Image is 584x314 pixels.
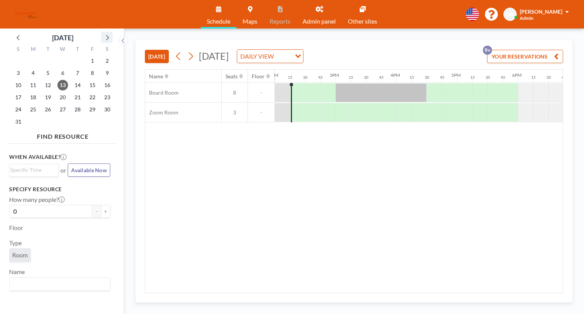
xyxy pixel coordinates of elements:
[451,72,461,78] div: 5PM
[92,205,101,218] button: -
[101,205,110,218] button: +
[349,75,353,80] div: 15
[12,7,39,22] img: organization-logo
[483,46,492,55] p: 9+
[531,75,536,80] div: 15
[237,50,303,63] div: Search for option
[13,104,24,115] span: Sunday, August 24, 2025
[501,75,505,80] div: 45
[409,75,414,80] div: 15
[87,92,98,103] span: Friday, August 22, 2025
[13,116,24,127] span: Sunday, August 31, 2025
[87,104,98,115] span: Friday, August 29, 2025
[13,80,24,90] span: Sunday, August 10, 2025
[145,109,178,116] span: Zoom Room
[9,268,25,276] label: Name
[10,166,54,174] input: Search for option
[486,75,490,80] div: 30
[10,279,106,289] input: Search for option
[11,45,26,55] div: S
[28,92,38,103] span: Monday, August 18, 2025
[487,50,563,63] button: YOUR RESERVATIONS9+
[207,18,230,24] span: Schedule
[470,75,475,80] div: 15
[248,109,275,116] span: -
[87,56,98,66] span: Friday, August 1, 2025
[41,45,56,55] div: T
[390,72,400,78] div: 4PM
[72,92,83,103] span: Thursday, August 21, 2025
[440,75,444,80] div: 45
[102,104,113,115] span: Saturday, August 30, 2025
[10,278,110,290] div: Search for option
[330,72,339,78] div: 3PM
[546,75,551,80] div: 30
[248,89,275,96] span: -
[9,130,116,140] h4: FIND RESOURCE
[425,75,429,80] div: 30
[243,18,257,24] span: Maps
[520,15,533,21] span: Admin
[72,80,83,90] span: Thursday, August 14, 2025
[252,73,265,80] div: Floor
[87,80,98,90] span: Friday, August 15, 2025
[13,92,24,103] span: Sunday, August 17, 2025
[100,45,114,55] div: S
[318,75,323,80] div: 45
[72,104,83,115] span: Thursday, August 28, 2025
[225,73,238,80] div: Seats
[52,32,73,43] div: [DATE]
[9,239,22,247] label: Type
[288,75,292,80] div: 15
[145,89,179,96] span: Board Room
[57,104,68,115] span: Wednesday, August 27, 2025
[87,68,98,78] span: Friday, August 8, 2025
[70,45,85,55] div: T
[303,18,336,24] span: Admin panel
[102,80,113,90] span: Saturday, August 16, 2025
[348,18,377,24] span: Other sites
[102,92,113,103] span: Saturday, August 23, 2025
[149,73,163,80] div: Name
[520,8,562,15] span: [PERSON_NAME]
[222,89,248,96] span: 8
[9,196,65,203] label: How many people?
[71,167,107,173] span: Available Now
[68,163,110,177] button: Available Now
[85,45,100,55] div: F
[270,18,290,24] span: Reports
[276,51,290,61] input: Search for option
[9,224,23,232] label: Floor
[12,251,28,259] span: Room
[512,72,522,78] div: 6PM
[43,104,53,115] span: Tuesday, August 26, 2025
[199,50,229,62] span: [DATE]
[28,68,38,78] span: Monday, August 4, 2025
[43,68,53,78] span: Tuesday, August 5, 2025
[13,68,24,78] span: Sunday, August 3, 2025
[57,80,68,90] span: Wednesday, August 13, 2025
[303,75,308,80] div: 30
[60,167,66,174] span: or
[145,50,169,63] button: [DATE]
[56,45,70,55] div: W
[10,164,59,176] div: Search for option
[102,68,113,78] span: Saturday, August 9, 2025
[102,56,113,66] span: Saturday, August 2, 2025
[28,80,38,90] span: Monday, August 11, 2025
[43,80,53,90] span: Tuesday, August 12, 2025
[364,75,368,80] div: 30
[222,109,248,116] span: 3
[26,45,41,55] div: M
[239,51,275,61] span: DAILY VIEW
[72,68,83,78] span: Thursday, August 7, 2025
[562,75,566,80] div: 45
[28,104,38,115] span: Monday, August 25, 2025
[506,11,514,18] span: LW
[9,186,110,193] h3: Specify resource
[43,92,53,103] span: Tuesday, August 19, 2025
[379,75,384,80] div: 45
[57,92,68,103] span: Wednesday, August 20, 2025
[57,68,68,78] span: Wednesday, August 6, 2025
